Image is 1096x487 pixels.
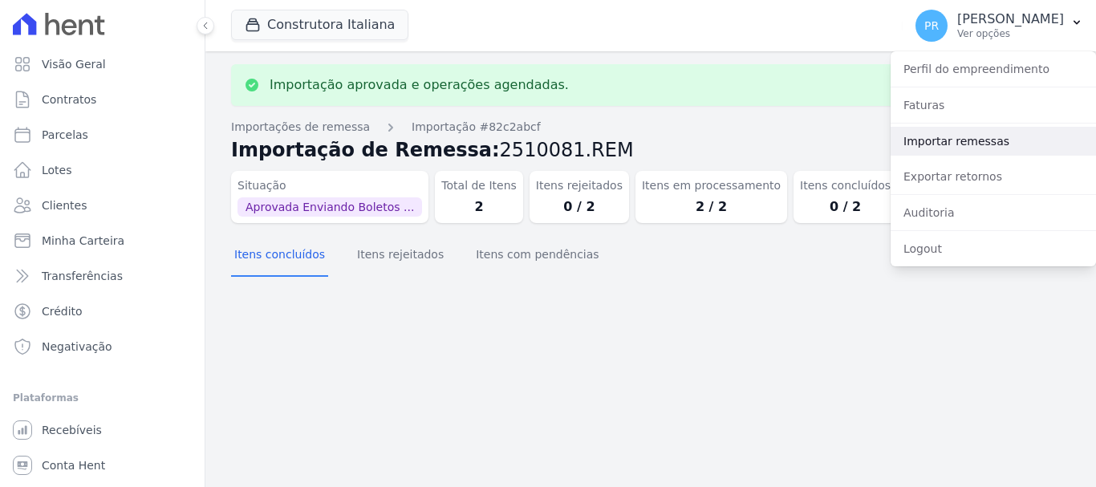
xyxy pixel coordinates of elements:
span: Visão Geral [42,56,106,72]
span: Lotes [42,162,72,178]
a: Clientes [6,189,198,221]
button: Itens concluídos [231,235,328,277]
span: Transferências [42,268,123,284]
dt: Situação [237,177,422,194]
span: Contratos [42,91,96,108]
a: Conta Hent [6,449,198,481]
dt: Itens em processamento [642,177,781,194]
a: Contratos [6,83,198,116]
dd: 0 / 2 [800,197,891,217]
dd: 2 [441,197,517,217]
a: Recebíveis [6,414,198,446]
nav: Breadcrumb [231,119,1070,136]
button: Construtora Italiana [231,10,408,40]
dt: Itens concluídos [800,177,891,194]
a: Faturas [891,91,1096,120]
span: 2510081.REM [500,139,634,161]
dt: Itens rejeitados [536,177,623,194]
span: Clientes [42,197,87,213]
span: Recebíveis [42,422,102,438]
h2: Importação de Remessa: [231,136,1070,164]
span: Negativação [42,339,112,355]
button: Itens com pendências [473,235,602,277]
a: Parcelas [6,119,198,151]
a: Crédito [6,295,198,327]
span: PR [924,20,939,31]
span: Crédito [42,303,83,319]
a: Visão Geral [6,48,198,80]
span: Conta Hent [42,457,105,473]
a: Negativação [6,331,198,363]
button: Itens rejeitados [354,235,447,277]
a: Transferências [6,260,198,292]
a: Importação #82c2abcf [412,119,541,136]
a: Logout [891,234,1096,263]
p: Ver opções [957,27,1064,40]
p: [PERSON_NAME] [957,11,1064,27]
button: PR [PERSON_NAME] Ver opções [903,3,1096,48]
dd: 0 / 2 [536,197,623,217]
a: Lotes [6,154,198,186]
a: Importações de remessa [231,119,370,136]
a: Importar remessas [891,127,1096,156]
a: Minha Carteira [6,225,198,257]
span: Parcelas [42,127,88,143]
a: Perfil do empreendimento [891,55,1096,83]
span: Minha Carteira [42,233,124,249]
p: Importação aprovada e operações agendadas. [270,77,569,93]
span: Aprovada Enviando Boletos ... [237,197,422,217]
div: Plataformas [13,388,192,408]
a: Auditoria [891,198,1096,227]
dt: Total de Itens [441,177,517,194]
a: Exportar retornos [891,162,1096,191]
dd: 2 / 2 [642,197,781,217]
